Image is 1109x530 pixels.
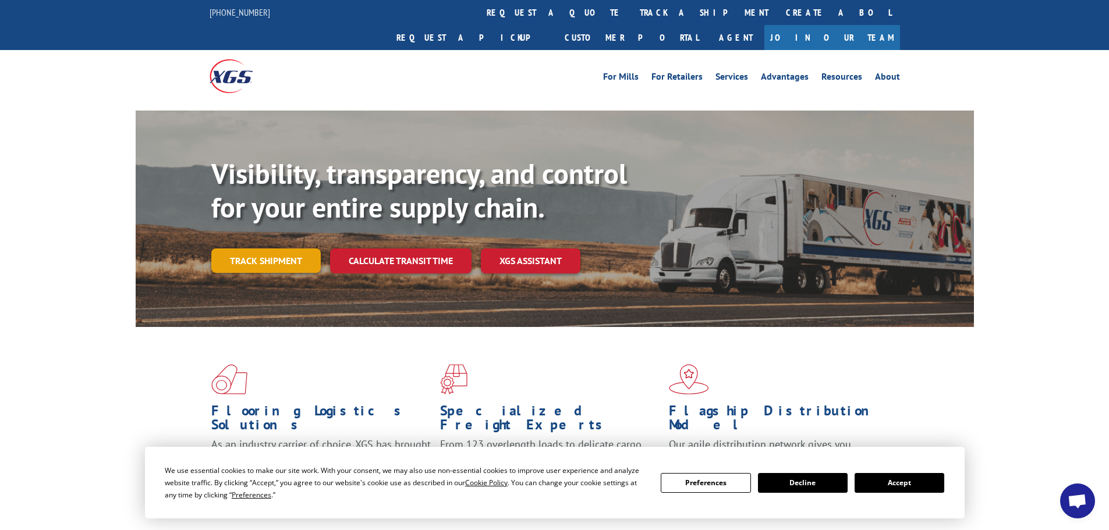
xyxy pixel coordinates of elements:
a: Open chat [1060,483,1095,518]
a: For Mills [603,72,639,85]
h1: Specialized Freight Experts [440,404,660,437]
a: Agent [707,25,764,50]
a: Services [715,72,748,85]
img: xgs-icon-flagship-distribution-model-red [669,364,709,394]
img: xgs-icon-focused-on-flooring-red [440,364,467,394]
a: About [875,72,900,85]
a: Track shipment [211,248,321,273]
img: xgs-icon-total-supply-chain-intelligence-red [211,364,247,394]
button: Preferences [661,473,750,493]
button: Decline [758,473,848,493]
p: From 123 overlength loads to delicate cargo, our experienced staff knows the best way to move you... [440,437,660,489]
a: [PHONE_NUMBER] [210,6,270,18]
span: Cookie Policy [465,478,508,488]
h1: Flooring Logistics Solutions [211,404,431,437]
h1: Flagship Distribution Model [669,404,889,437]
a: Join Our Team [764,25,900,50]
a: XGS ASSISTANT [481,248,580,273]
a: For Retailers [651,72,703,85]
div: Cookie Consent Prompt [145,447,965,518]
a: Request a pickup [388,25,556,50]
span: Preferences [232,490,271,500]
div: We use essential cookies to make our site work. With your consent, we may also use non-essential ... [165,464,647,501]
span: As an industry carrier of choice, XGS has brought innovation and dedication to flooring logistics... [211,437,431,479]
b: Visibility, transparency, and control for your entire supply chain. [211,155,627,225]
a: Customer Portal [556,25,707,50]
a: Calculate transit time [330,248,472,273]
a: Advantages [761,72,809,85]
span: Our agile distribution network gives you nationwide inventory management on demand. [669,437,883,465]
button: Accept [855,473,944,493]
a: Resources [821,72,862,85]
